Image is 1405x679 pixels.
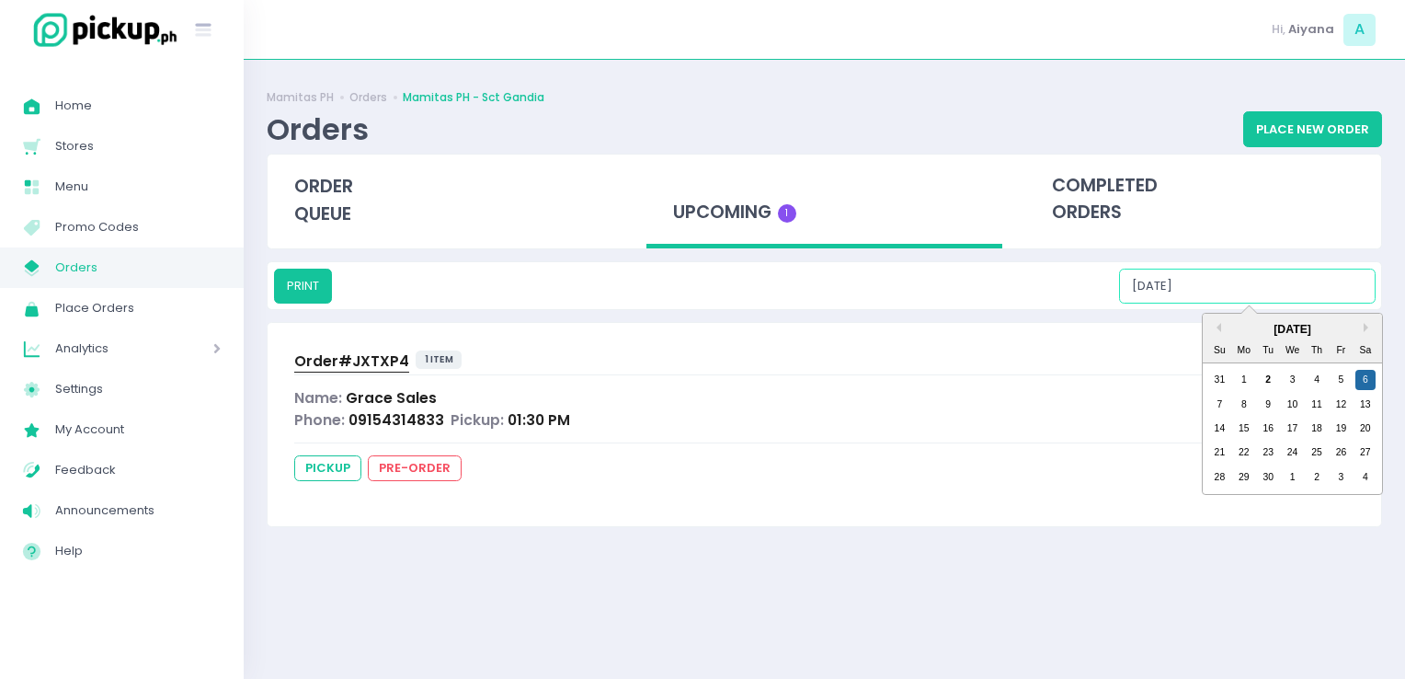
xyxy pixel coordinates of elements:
div: completed orders [1025,155,1381,245]
span: Analytics [55,337,161,361]
span: Pickup: [451,410,504,430]
span: My Account [55,418,221,442]
span: Menu [55,175,221,199]
div: day-23 [1258,443,1278,463]
div: day-26 [1331,443,1351,463]
a: Orders [349,89,387,106]
span: Name: [294,388,342,408]
div: Sa [1355,340,1376,361]
div: day-22 [1234,443,1254,463]
div: Tu [1258,340,1278,361]
span: 01:30 PM [508,410,570,430]
div: day-18 [1307,419,1327,439]
div: day-31 [1209,370,1229,390]
span: pickup [294,455,361,481]
div: day-12 [1331,395,1351,415]
img: logo [23,10,179,50]
div: We [1283,340,1303,361]
button: Previous Month [1212,323,1221,332]
div: day-30 [1258,467,1278,488]
span: Phone: [294,410,345,430]
div: day-16 [1258,419,1278,439]
span: order queue [294,174,353,226]
button: Next Month [1364,323,1373,332]
a: Order#JXTXP4 [294,351,409,375]
span: Place Orders [55,296,221,320]
span: Help [55,539,221,563]
span: A [1343,14,1376,46]
div: day-10 [1283,395,1303,415]
span: 09154314833 [348,410,444,430]
div: day-9 [1258,395,1278,415]
div: day-19 [1331,419,1351,439]
div: day-14 [1209,419,1229,439]
div: day-2 [1307,467,1327,488]
span: pre-order [368,455,462,481]
div: day-15 [1234,419,1254,439]
span: Grace Sales [346,388,437,408]
span: Promo Codes [55,215,221,239]
div: day-4 [1307,370,1327,390]
div: day-6 [1355,370,1376,390]
div: day-5 [1331,370,1351,390]
div: day-24 [1283,443,1303,463]
span: Orders [55,256,221,280]
a: Mamitas PH - Sct Gandia [403,89,544,106]
div: Su [1209,340,1229,361]
div: day-11 [1307,395,1327,415]
div: day-1 [1234,370,1254,390]
span: Aiyana [1288,20,1334,39]
div: upcoming [646,155,1002,249]
span: Announcements [55,499,221,523]
span: Settings [55,377,221,401]
a: Mamitas PH [267,89,334,106]
div: day-13 [1355,395,1376,415]
span: Stores [55,134,221,158]
div: day-25 [1307,443,1327,463]
span: Home [55,94,221,118]
div: day-21 [1209,443,1229,463]
span: 1 [778,204,796,223]
div: Mo [1234,340,1254,361]
div: day-27 [1355,443,1376,463]
div: day-4 [1355,467,1376,488]
button: PRINT [274,269,332,304]
button: Place New Order [1243,111,1382,146]
span: 1 item [416,351,463,369]
div: day-17 [1283,419,1303,439]
div: day-7 [1209,395,1229,415]
div: Orders [267,111,369,147]
span: Feedback [55,458,221,482]
div: month-2025-09 [1207,368,1377,489]
div: day-20 [1355,419,1376,439]
div: day-2 [1258,370,1278,390]
div: Fr [1331,340,1351,361]
span: Order# JXTXP4 [294,351,409,371]
div: Th [1307,340,1327,361]
div: day-3 [1283,370,1303,390]
span: Hi, [1272,20,1285,39]
div: day-29 [1234,467,1254,488]
div: day-8 [1234,395,1254,415]
div: day-3 [1331,467,1351,488]
div: day-1 [1283,467,1303,488]
div: day-28 [1209,467,1229,488]
div: [DATE] [1203,321,1382,338]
